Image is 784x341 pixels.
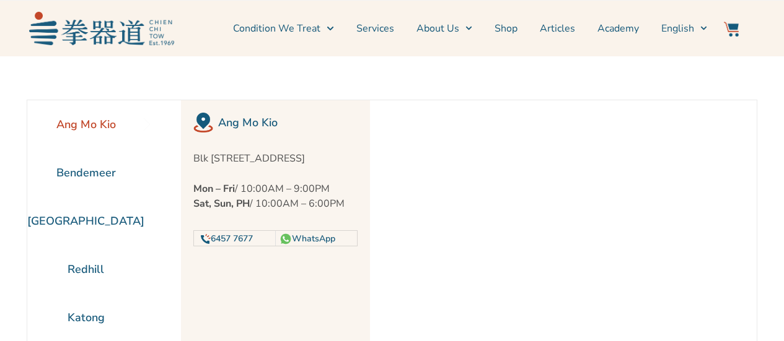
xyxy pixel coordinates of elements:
[540,13,575,44] a: Articles
[416,13,472,44] a: About Us
[356,13,394,44] a: Services
[495,13,518,44] a: Shop
[233,13,333,44] a: Condition We Treat
[193,182,235,196] strong: Mon – Fri
[597,13,639,44] a: Academy
[218,114,358,131] h2: Ang Mo Kio
[661,21,694,36] span: English
[193,151,358,166] p: Blk [STREET_ADDRESS]
[211,233,253,244] a: 6457 7677
[292,233,335,244] a: WhatsApp
[193,181,358,211] p: / 10:00AM – 9:00PM / 10:00AM – 6:00PM
[724,22,739,37] img: Website Icon-03
[180,13,707,44] nav: Menu
[661,13,707,44] a: English
[193,197,250,210] strong: Sat, Sun, PH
